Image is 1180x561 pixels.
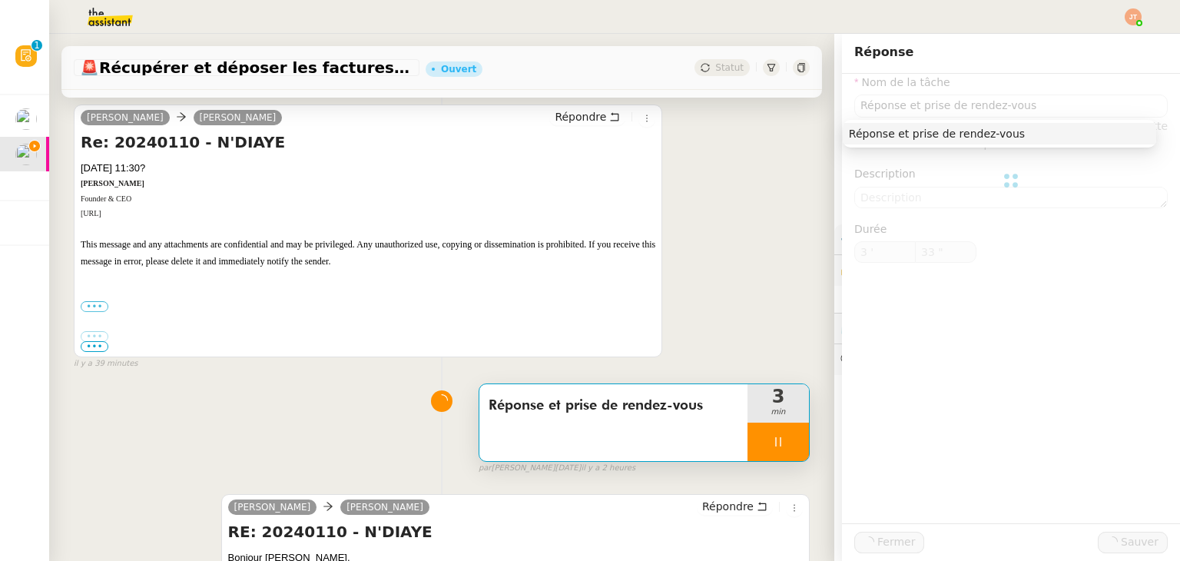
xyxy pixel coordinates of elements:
span: par [479,462,492,475]
h4: Re: 20240110 - N'DIAYE [81,131,655,153]
span: [PERSON_NAME] [234,502,311,513]
span: 💬 [840,353,966,365]
span: Founder & CEO [81,194,131,203]
span: ••• [81,341,108,352]
button: Sauver [1098,532,1168,553]
a: [PERSON_NAME] [340,500,429,514]
div: ⏲️Tâches 223:07 [834,314,1180,344]
span: Réponse et prise de rendez-vous [489,394,738,417]
span: This message and any attachments are confidential and may be privileged. Any unauthorized use, co... [81,239,512,250]
p: 1 [34,40,40,54]
label: ••• [81,301,108,312]
button: Répondre [549,108,625,125]
span: Répondre [702,499,754,514]
div: 💬Commentaires 5 [834,344,1180,374]
span: Réponse [854,45,913,59]
h4: RE: 20240110 - N'DIAYE [228,521,803,543]
span: il y a 39 minutes [74,357,138,370]
div: [DATE] 11:30? [81,161,655,344]
label: ••• [81,331,108,342]
img: users%2FpftfpH3HWzRMeZpe6E7kXDgO5SJ3%2Favatar%2Fa3cc7090-f8ed-4df9-82e0-3c63ac65f9dd [15,144,37,165]
span: 🔐 [840,261,940,279]
span: Statut [715,62,744,73]
span: Répondre [555,109,606,124]
button: Fermer [854,532,924,553]
span: il y a 2 heures [581,462,635,475]
span: min [747,406,809,419]
span: [PERSON_NAME] [200,112,277,123]
nz-badge-sup: 1 [31,40,42,51]
span: [URL] [81,209,101,217]
small: [PERSON_NAME][DATE] [479,462,635,475]
span: ⚙️ [840,231,920,248]
a: [PERSON_NAME] [81,111,170,124]
button: Répondre [697,498,773,515]
img: svg [1125,8,1142,25]
b: [PERSON_NAME] [81,179,144,188]
span: 3 [747,387,809,406]
span: ⏲️ [840,322,958,334]
div: 🔐Données client [834,255,1180,285]
span: 🚨 [80,58,99,77]
div: ⚙️Procédures [834,224,1180,254]
img: users%2Fjeuj7FhI7bYLyCU6UIN9LElSS4x1%2Favatar%2F1678820456145.jpeg [15,108,37,130]
span: Récupérer et déposer les factures sur Dext [80,60,413,75]
div: Ouvert [441,65,476,74]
